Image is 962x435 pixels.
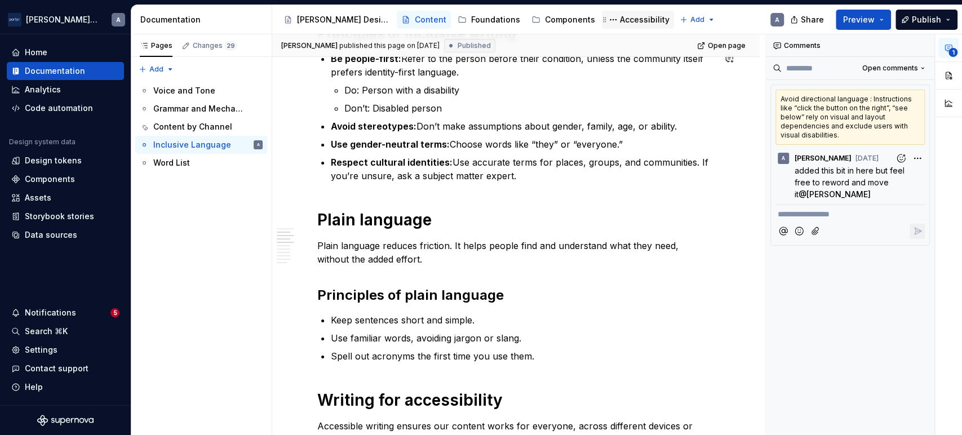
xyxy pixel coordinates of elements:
span: Add [149,65,163,74]
a: Settings [7,341,124,359]
button: More [910,150,925,166]
p: Do: Person with a disability [344,83,715,97]
div: Home [25,47,47,58]
a: Home [7,43,124,61]
div: Code automation [25,103,93,114]
p: Use accurate terms for places, groups, and communities. If you’re unsure, ask a subject matter ex... [331,156,715,183]
button: Help [7,378,124,396]
button: Add [676,12,719,28]
a: Grammar and Mechanics [135,100,267,118]
span: [PERSON_NAME] [281,41,338,50]
span: @ [799,189,871,199]
p: Don’t make assumptions about gender, family, age, or ability. [331,119,715,133]
a: Inclusive LanguageA [135,136,267,154]
div: Content by Channel [153,121,232,132]
a: [PERSON_NAME] Design [279,11,394,29]
div: A [257,139,260,150]
h2: Principles of plain language [317,286,715,304]
span: Add [690,15,704,24]
svg: Supernova Logo [37,415,94,426]
div: Documentation [140,14,267,25]
div: Foundations [471,14,520,25]
div: Comments [766,34,934,57]
button: Preview [836,10,891,30]
div: Documentation [25,65,85,77]
a: Word List [135,154,267,172]
div: Settings [25,344,57,356]
span: Published [458,41,491,50]
a: Documentation [7,62,124,80]
a: Voice and Tone [135,82,267,100]
a: Assets [7,189,124,207]
button: Notifications5 [7,304,124,322]
div: Grammar and Mechanics [153,103,246,114]
span: [PERSON_NAME] [806,189,871,199]
a: Components [7,170,124,188]
p: Plain language reduces friction. It helps people find and understand what they need, without the ... [317,239,715,266]
span: [PERSON_NAME] [795,154,852,163]
button: Reply [910,224,925,239]
a: Data sources [7,226,124,244]
a: Code automation [7,99,124,117]
div: Assets [25,192,51,203]
strong: Use gender-neutral terms: [331,139,450,150]
div: Analytics [25,84,61,95]
div: Notifications [25,307,76,318]
strong: Respect cultural identities: [331,157,453,168]
button: Attach files [808,224,823,239]
button: [PERSON_NAME] AirlinesA [2,7,128,32]
p: Keep sentences short and simple. [331,313,715,327]
div: Composer editor [775,205,925,220]
div: Word List [153,157,190,168]
div: published this page on [DATE] [339,41,440,50]
div: Help [25,381,43,393]
span: Publish [912,14,941,25]
div: A [782,154,785,163]
a: Components [527,11,600,29]
a: Storybook stories [7,207,124,225]
p: Use familiar words, avoiding jargon or slang. [331,331,715,345]
span: Share [801,14,824,25]
span: Preview [843,14,875,25]
p: Refer to the person before their condition, unless the community itself prefers identity-first la... [331,52,715,79]
a: Analytics [7,81,124,99]
span: 1 [948,48,957,57]
button: Add emoji [792,224,807,239]
img: f0306bc8-3074-41fb-b11c-7d2e8671d5eb.png [8,13,21,26]
button: Contact support [7,359,124,378]
div: Pages [140,41,172,50]
div: Avoid directional language : Instructions like “click the button on the right”, “see below” rely ... [775,90,925,145]
span: Open page [708,41,746,50]
span: 5 [110,308,119,317]
button: Mention someone [775,224,791,239]
div: [PERSON_NAME] Airlines [26,14,98,25]
a: Foundations [453,11,525,29]
button: Add reaction [893,150,908,166]
p: Don’t: Disabled person [344,101,715,115]
button: Publish [895,10,957,30]
div: Data sources [25,229,77,241]
a: Open page [694,38,751,54]
div: Components [545,14,595,25]
div: Search ⌘K [25,326,68,337]
div: Content [415,14,446,25]
div: Contact support [25,363,88,374]
div: Voice and Tone [153,85,215,96]
strong: Writing for accessibility [317,390,503,410]
strong: Avoid stereotypes: [331,121,416,132]
a: Content [397,11,451,29]
a: Accessibility [602,11,674,29]
button: Add [135,61,178,77]
span: added this bit in here but feel free to reword and move it [795,166,907,199]
a: Content by Channel [135,118,267,136]
div: Accessibility [620,14,670,25]
button: Open comments [857,60,930,76]
div: A [775,15,779,24]
div: Page tree [135,82,267,172]
span: Open comments [862,64,918,73]
p: Spell out acronyms the first time you use them. [331,349,715,363]
button: Share [784,10,831,30]
a: Design tokens [7,152,124,170]
div: Storybook stories [25,211,94,222]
